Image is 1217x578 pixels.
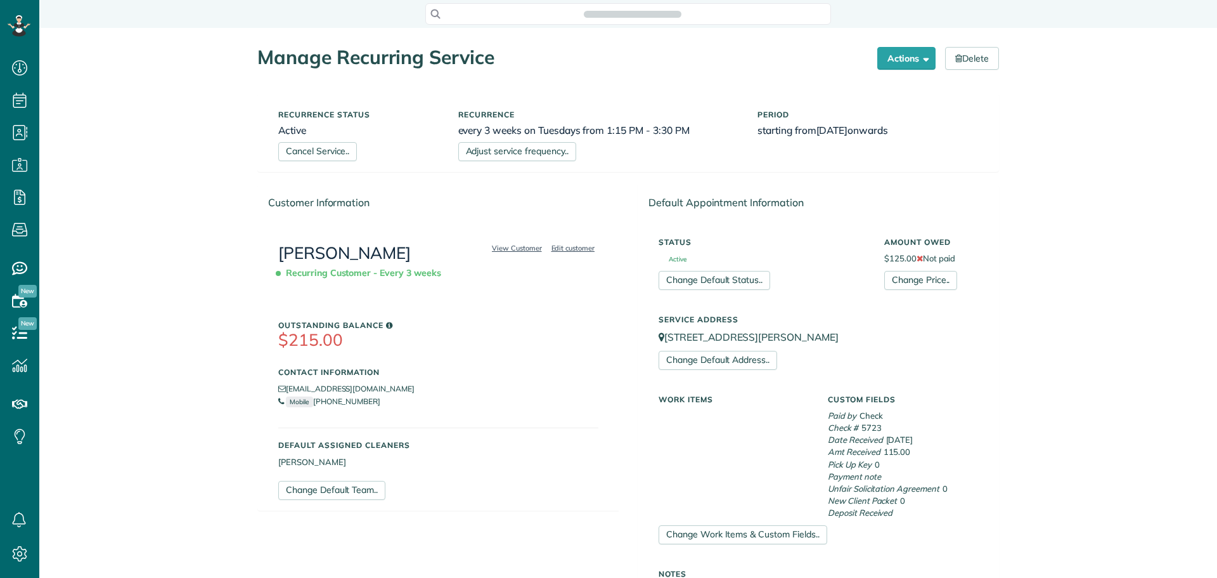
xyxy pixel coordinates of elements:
[757,125,978,136] h6: starting from onwards
[828,411,856,421] em: Paid by
[659,315,978,324] h5: Service Address
[278,331,598,350] h3: $215.00
[458,142,576,161] a: Adjust service frequency..
[659,525,827,544] a: Change Work Items & Custom Fields..
[877,47,936,70] button: Actions
[278,456,598,468] li: [PERSON_NAME]
[828,447,880,457] em: Amt Received
[278,242,411,263] a: [PERSON_NAME]
[458,110,739,119] h5: Recurrence
[278,262,446,284] span: Recurring Customer - Every 3 weeks
[258,185,619,220] div: Customer Information
[278,321,598,329] h5: Outstanding Balance
[458,125,739,136] h6: every 3 weeks on Tuesdays from 1:15 PM - 3:30 PM
[884,447,911,457] span: 115.00
[828,508,892,518] em: Deposit Received
[875,232,988,290] div: $125.00 Not paid
[278,481,385,500] a: Change Default Team..
[659,570,978,578] h5: Notes
[900,496,905,506] span: 0
[828,459,872,470] em: Pick Up Key
[548,242,599,254] a: Edit customer
[18,285,37,298] span: New
[828,496,897,506] em: New Client Packet
[278,441,598,449] h5: Default Assigned Cleaners
[659,256,686,263] span: Active
[886,435,913,445] span: [DATE]
[278,125,439,136] h6: Active
[278,397,380,406] a: Mobile[PHONE_NUMBER]
[828,435,883,445] em: Date Received
[884,238,978,246] h5: Amount Owed
[278,383,598,395] li: [EMAIL_ADDRESS][DOMAIN_NAME]
[943,483,948,494] span: 0
[488,242,546,254] a: View Customer
[828,471,881,482] em: Payment note
[596,8,668,20] span: Search ZenMaid…
[828,395,978,404] h5: Custom Fields
[860,411,883,421] span: Check
[659,395,809,404] h5: Work Items
[18,317,37,330] span: New
[945,47,999,70] a: Delete
[816,124,848,136] span: [DATE]
[286,397,313,407] small: Mobile
[828,423,858,433] em: Check #
[659,330,978,345] p: [STREET_ADDRESS][PERSON_NAME]
[659,238,865,246] h5: Status
[257,47,868,68] h1: Manage Recurring Service
[278,368,598,376] h5: Contact Information
[861,423,882,433] span: 5723
[828,483,939,494] em: Unfair Solicitation Agreement
[278,142,357,161] a: Cancel Service..
[659,351,777,370] a: Change Default Address..
[638,185,998,220] div: Default Appointment Information
[757,110,978,119] h5: Period
[659,271,770,290] a: Change Default Status..
[278,110,439,119] h5: Recurrence status
[875,459,880,470] span: 0
[884,271,957,290] a: Change Price..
